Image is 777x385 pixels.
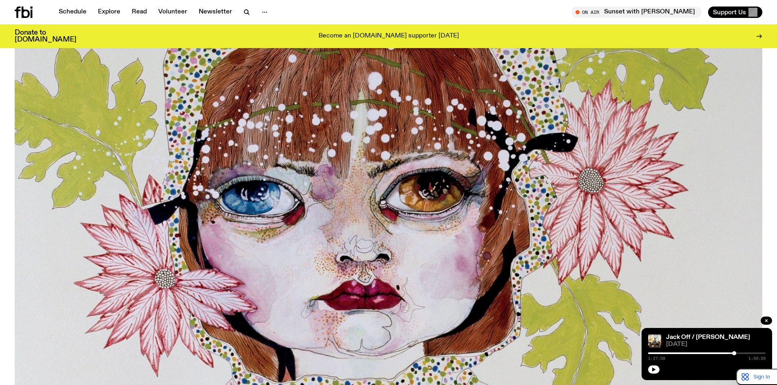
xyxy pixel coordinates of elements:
[571,7,702,18] button: On AirSunset with [PERSON_NAME]
[319,33,459,40] p: Become an [DOMAIN_NAME] supporter [DATE]
[748,356,766,361] span: 1:59:59
[666,334,750,341] a: Jack Off / [PERSON_NAME]
[54,7,91,18] a: Schedule
[153,7,192,18] a: Volunteer
[15,29,76,43] h3: Donate to [DOMAIN_NAME]
[127,7,152,18] a: Read
[648,356,665,361] span: 1:27:58
[93,7,125,18] a: Explore
[194,7,237,18] a: Newsletter
[708,7,762,18] button: Support Us
[666,341,766,348] span: [DATE]
[713,9,746,16] span: Support Us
